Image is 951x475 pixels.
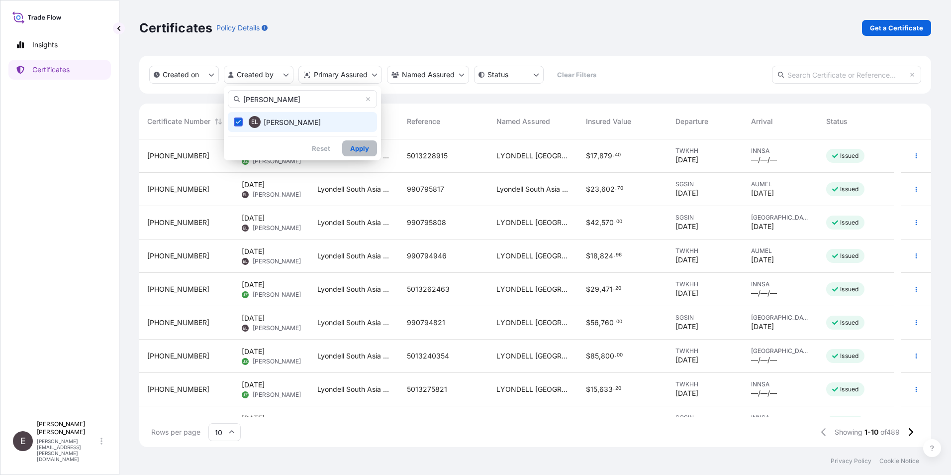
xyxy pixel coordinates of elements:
span: EL [251,117,258,127]
button: Reset [304,140,338,156]
button: Apply [342,140,377,156]
p: Apply [350,143,369,153]
p: Reset [312,143,330,153]
div: createdBy Filter options [224,86,381,160]
input: Search team member [228,90,377,108]
div: Select Option [228,112,377,132]
button: EL[PERSON_NAME] [228,112,377,132]
span: [PERSON_NAME] [264,118,321,127]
